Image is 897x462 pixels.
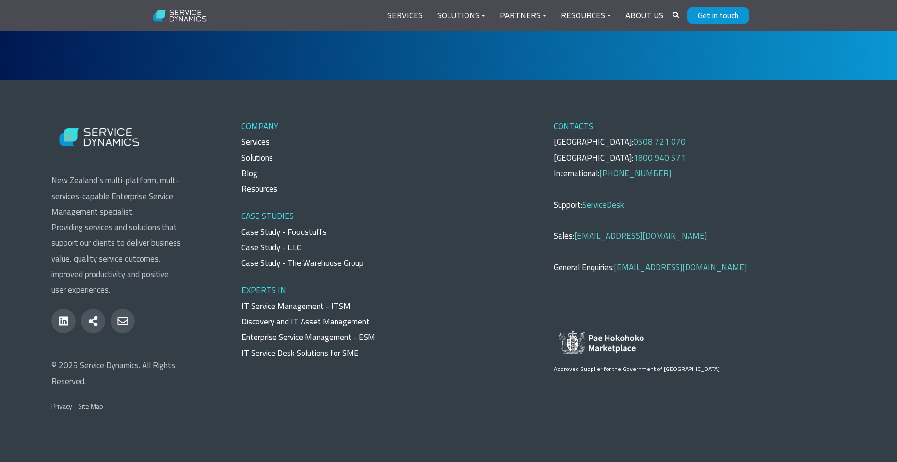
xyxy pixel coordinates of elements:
[687,7,749,24] a: Get in touch
[554,119,846,275] p: [GEOGRAPHIC_DATA]: [GEOGRAPHIC_DATA]: International: Support: Sales: General Enquiries:
[241,136,270,148] a: Services
[51,309,76,333] a: linkedin
[241,183,277,195] a: Resources
[51,401,72,411] a: Privacy
[614,261,747,274] a: [EMAIL_ADDRESS][DOMAIN_NAME]
[554,325,651,360] img: Approved Supplier for the Government of New Zealand
[493,4,554,28] a: Partners
[241,226,327,238] a: Case Study - Foodstuffs
[241,315,369,328] a: Discovery and IT Asset Management
[618,4,671,28] a: About Us
[241,241,301,254] a: Case Study - L.I.C
[599,167,671,180] a: [PHONE_NUMBER]
[111,309,135,333] a: envelope
[582,199,624,211] a: ServiceDesk
[241,167,257,180] a: Blog
[241,257,364,269] a: Case Study - The Warehouse Group
[430,4,493,28] a: Solutions
[81,309,105,333] a: share-alt
[241,210,364,269] span: CASE STUDIES
[78,401,103,411] a: Site Map
[554,364,846,375] p: Approved Supplier for the Government of [GEOGRAPHIC_DATA]
[51,357,205,389] p: © 2025 Service Dynamics. All Rights Reserved.
[51,172,182,297] p: New Zealand’s multi-platform, multi-services-capable Enterprise Service Management specialist. Pr...
[574,230,707,242] a: [EMAIL_ADDRESS][DOMAIN_NAME]
[241,300,351,312] a: IT Service Management - ITSM
[51,119,148,156] img: Service Dynamics Logo - White
[554,120,593,133] span: CONTACTS
[241,152,273,164] a: Solutions
[554,4,618,28] a: Resources
[380,4,671,28] div: Navigation Menu
[51,400,109,412] div: Navigation Menu
[241,120,278,133] span: COMPANY
[148,3,212,29] img: Service Dynamics Logo - White
[380,4,430,28] a: Services
[241,284,286,296] span: EXPERTS IN
[633,152,686,164] a: 1800 940 571
[241,331,375,343] a: Enterprise Service Management - ESM
[633,136,686,148] a: 0508 721 070
[241,347,359,359] a: IT Service Desk Solutions for SME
